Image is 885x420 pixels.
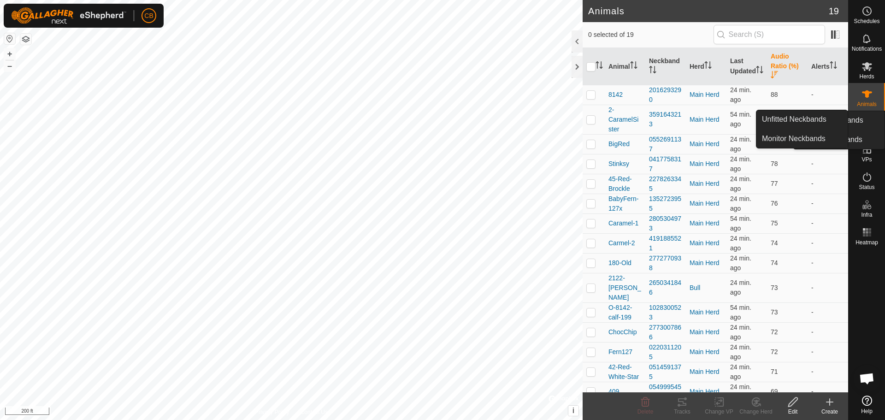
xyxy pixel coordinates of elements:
td: - [808,154,848,174]
div: 2805304973 [649,214,682,233]
span: CB [144,11,153,21]
div: 1028300523 [649,303,682,322]
div: Change Herd [737,408,774,416]
span: Oct 5, 2025, 1:06 PM [730,363,751,380]
td: - [808,85,848,105]
td: - [808,362,848,382]
span: Fern127 [608,347,632,357]
div: Main Herd [690,199,723,208]
p-sorticon: Activate to sort [649,67,656,75]
p-sorticon: Activate to sort [830,63,837,70]
span: Status [859,184,874,190]
span: Oct 5, 2025, 12:36 PM [730,215,751,232]
span: 72 [771,328,778,336]
div: Main Herd [690,115,723,124]
div: Change VP [701,408,737,416]
button: – [4,60,15,71]
div: 2016293290 [649,85,682,105]
a: Privacy Policy [255,408,289,416]
td: - [808,302,848,322]
div: Bull [690,283,723,293]
div: Main Herd [690,219,723,228]
span: 0 selected of 19 [588,30,714,40]
span: 74 [771,259,778,266]
span: 8142 [608,90,623,100]
td: - [808,174,848,194]
th: Alerts [808,48,848,85]
div: Main Herd [690,347,723,357]
th: Neckband [645,48,686,85]
span: 73 [771,284,778,291]
span: Animals [857,101,877,107]
td: - [808,342,848,362]
td: - [808,253,848,273]
th: Animal [605,48,645,85]
span: 73 [771,308,778,316]
div: Main Herd [690,159,723,169]
button: + [4,48,15,59]
span: 69 [771,388,778,395]
a: Unfitted Neckbands [756,110,848,129]
span: 78 [771,160,778,167]
td: - [808,382,848,402]
div: 4191885521 [649,234,682,253]
li: Monitor Neckbands [756,130,848,148]
span: Caramel-1 [608,219,638,228]
div: Tracks [664,408,701,416]
div: 0220311205 [649,343,682,362]
span: Oct 5, 2025, 1:06 PM [730,254,751,272]
span: BigRed [608,139,630,149]
button: Reset Map [4,33,15,44]
span: Oct 5, 2025, 1:07 PM [730,136,751,153]
span: Schedules [854,18,879,24]
span: Oct 5, 2025, 1:06 PM [730,155,751,172]
span: Oct 5, 2025, 12:36 PM [730,111,751,128]
div: Main Herd [690,179,723,189]
div: Main Herd [690,367,723,377]
button: Map Layers [20,34,31,45]
td: - [808,194,848,213]
td: - [808,105,848,134]
span: VPs [861,157,872,162]
span: Oct 5, 2025, 1:06 PM [730,86,751,103]
div: 0552691137 [649,135,682,154]
span: O-8142-calf-199 [608,303,642,322]
span: Help [861,408,873,414]
div: 2278263345 [649,174,682,194]
span: 88 [771,91,778,98]
p-sorticon: Activate to sort [756,67,763,75]
p-sorticon: Activate to sort [771,72,778,80]
div: 0514591375 [649,362,682,382]
div: 2772770938 [649,254,682,273]
span: Oct 5, 2025, 12:36 PM [730,304,751,321]
a: Help [849,392,885,418]
p-sorticon: Activate to sort [630,63,637,70]
td: - [808,273,848,302]
div: Main Herd [690,238,723,248]
div: Create [811,408,848,416]
div: Main Herd [690,327,723,337]
div: 3591643213 [649,110,682,129]
span: 77 [771,180,778,187]
span: Oct 5, 2025, 1:06 PM [730,195,751,212]
p-sorticon: Activate to sort [704,63,712,70]
div: Main Herd [690,258,723,268]
span: Oct 5, 2025, 1:06 PM [730,343,751,361]
div: Main Herd [690,308,723,317]
div: 0549995454 [649,382,682,402]
div: Edit [774,408,811,416]
span: 76 [771,200,778,207]
button: i [568,406,578,416]
span: Oct 5, 2025, 1:06 PM [730,279,751,296]
div: Open chat [853,365,881,392]
td: - [808,213,848,233]
span: BabyFern-127x [608,194,642,213]
span: Carmel-2 [608,238,635,248]
span: Delete [637,408,654,415]
span: 180-Old [608,258,631,268]
span: Heatmap [855,240,878,245]
a: Contact Us [301,408,328,416]
div: Main Herd [690,387,723,396]
div: 2650341846 [649,278,682,297]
